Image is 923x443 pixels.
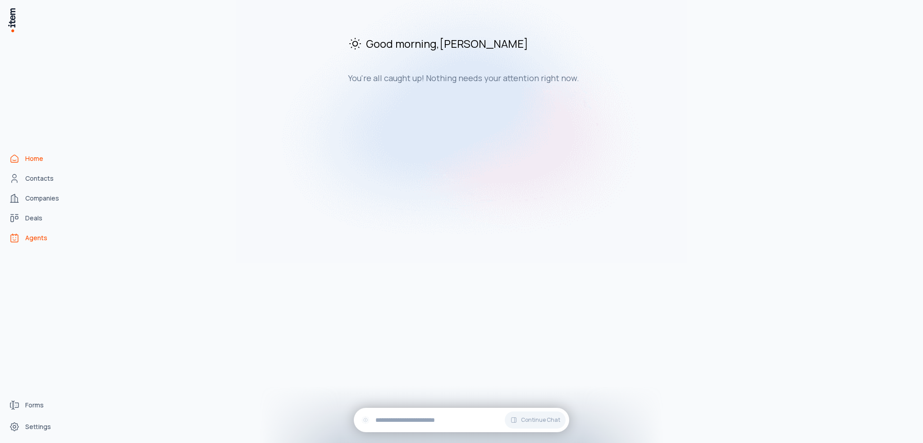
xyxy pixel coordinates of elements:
a: Companies [5,189,74,207]
h3: You're all caught up! Nothing needs your attention right now. [348,73,651,83]
div: Continue Chat [354,408,569,432]
span: Settings [25,422,51,431]
a: Agents [5,229,74,247]
span: Agents [25,233,47,242]
span: Companies [25,194,59,203]
button: Continue Chat [505,411,566,429]
img: Item Brain Logo [7,7,16,33]
span: Continue Chat [521,416,560,424]
a: Home [5,150,74,168]
a: Contacts [5,169,74,187]
a: Forms [5,396,74,414]
h2: Good morning , [PERSON_NAME] [348,36,651,51]
a: deals [5,209,74,227]
a: Settings [5,418,74,436]
span: Forms [25,401,44,410]
span: Home [25,154,43,163]
span: Contacts [25,174,54,183]
span: Deals [25,214,42,223]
